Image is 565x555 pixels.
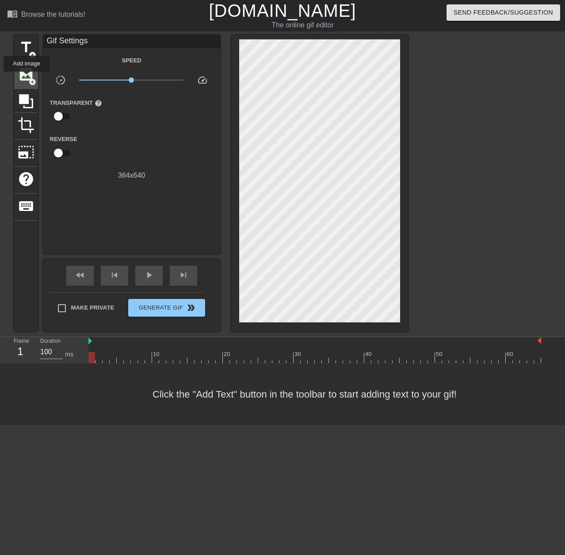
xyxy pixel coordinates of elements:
span: slow_motion_video [55,75,66,85]
div: Frame [7,337,34,363]
span: Generate Gif [132,302,201,313]
span: crop [18,117,34,134]
div: 364 x 640 [43,170,220,181]
span: add_circle [29,51,36,59]
span: Make Private [71,303,115,312]
span: double_arrow [186,302,196,313]
span: add_circle [29,78,36,86]
button: Generate Gif [128,299,205,317]
span: keyboard [18,198,34,214]
div: 60 [507,350,515,359]
span: skip_next [178,270,189,280]
a: [DOMAIN_NAME] [209,1,356,20]
span: play_arrow [144,270,154,280]
span: menu_book [7,8,18,19]
span: help [18,171,34,188]
div: ms [65,350,73,359]
div: 1 [14,344,27,360]
div: Browse the tutorials! [21,11,85,18]
div: 30 [294,350,302,359]
img: bound-end.png [538,337,541,344]
button: Send Feedback/Suggestion [447,4,560,21]
div: 40 [365,350,373,359]
span: fast_rewind [75,270,85,280]
div: 10 [153,350,161,359]
label: Duration [40,339,61,344]
label: Speed [122,56,141,65]
span: photo_size_select_large [18,144,34,161]
label: Transparent [50,99,102,107]
span: Send Feedback/Suggestion [454,7,553,18]
label: Reverse [50,135,77,144]
span: help [95,100,102,107]
div: 50 [436,350,444,359]
div: 20 [224,350,232,359]
div: Gif Settings [43,35,220,48]
span: title [18,39,34,56]
span: speed [197,75,208,85]
span: skip_previous [109,270,120,280]
span: image [18,66,34,83]
a: Browse the tutorials! [7,8,85,22]
div: The online gif editor [193,20,412,31]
